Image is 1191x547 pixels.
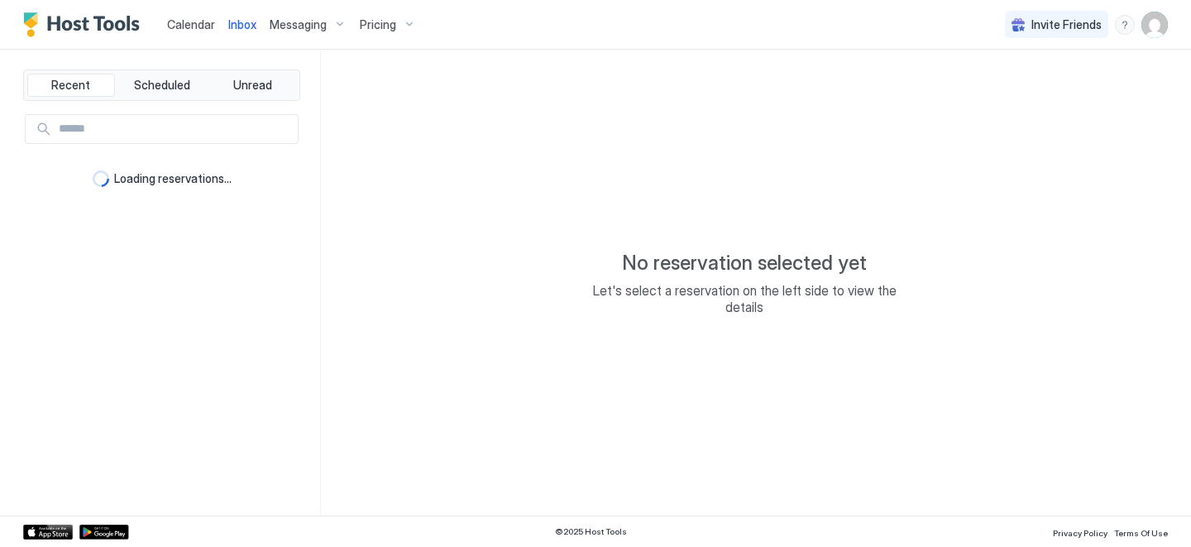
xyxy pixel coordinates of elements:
span: Recent [51,78,90,93]
span: Terms Of Use [1114,528,1168,538]
span: Messaging [270,17,327,32]
button: Scheduled [118,74,206,97]
div: tab-group [23,70,300,101]
div: User profile [1141,12,1168,38]
a: Host Tools Logo [23,12,147,37]
span: No reservation selected yet [622,251,867,276]
span: Inbox [228,17,256,31]
a: App Store [23,525,73,540]
button: Unread [208,74,296,97]
span: © 2025 Host Tools [555,526,627,537]
input: Input Field [52,115,298,143]
span: Unread [233,78,272,93]
span: Privacy Policy [1053,528,1107,538]
a: Privacy Policy [1053,523,1107,540]
span: Pricing [360,17,396,32]
span: Calendar [167,17,215,31]
a: Google Play Store [79,525,129,540]
span: Loading reservations... [114,171,232,186]
button: Recent [27,74,115,97]
span: Invite Friends [1031,17,1102,32]
a: Calendar [167,16,215,33]
a: Inbox [228,16,256,33]
span: Let's select a reservation on the left side to view the details [579,282,910,315]
div: menu [1115,15,1135,35]
span: Scheduled [134,78,190,93]
div: loading [93,170,109,187]
a: Terms Of Use [1114,523,1168,540]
